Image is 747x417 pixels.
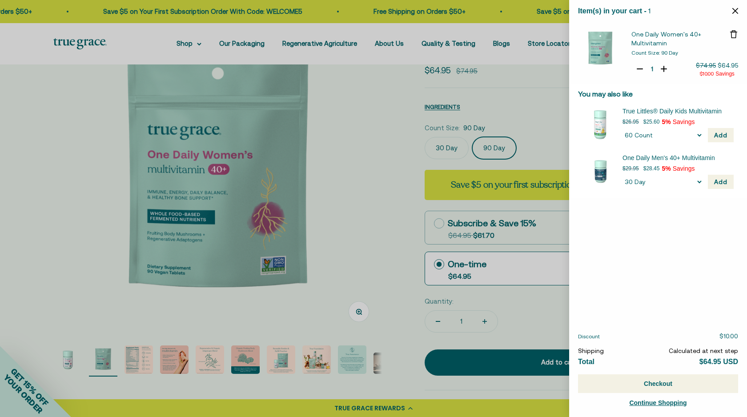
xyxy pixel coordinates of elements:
[578,397,738,408] a: Continue Shopping
[714,178,727,185] span: Add
[631,50,678,56] span: Count Size: 90 Day
[699,358,738,365] span: $64.95 USD
[578,7,647,15] span: Item(s) in your cart -
[669,347,738,354] span: Calculated at next step
[622,153,734,162] div: One Daily Men's 40+ Multivitamin
[631,30,729,48] a: One Daily Women's 40+ Multivitamin
[662,118,671,125] span: 5%
[643,117,660,126] p: $25.60
[622,117,639,126] p: $26.95
[629,399,687,406] span: Continue Shopping
[578,27,622,71] img: One Daily Women&#39;s 40+ Multivitamin - 90 Day
[673,118,695,125] span: Savings
[718,62,738,69] span: $64.95
[732,7,738,15] button: Close
[662,165,671,172] span: 5%
[714,132,727,139] span: Add
[631,31,701,47] span: One Daily Women's 40+ Multivitamin
[647,64,656,73] input: Quantity for One Daily Women's 40+ Multivitamin
[578,358,594,365] span: Total
[696,62,716,69] span: $74.95
[622,107,734,116] div: True Littles® Daily Kids Multivitamin
[582,107,618,142] img: 60 Count
[673,165,695,172] span: Savings
[699,71,714,77] span: $10.00
[622,107,723,116] span: True Littles® Daily Kids Multivitamin
[622,164,639,173] p: $29.95
[715,71,735,77] span: Savings
[582,153,618,189] img: 30 Day
[648,7,651,15] span: 1
[719,333,738,340] span: $10.00
[622,153,723,162] span: One Daily Men's 40+ Multivitamin
[643,164,660,173] p: $28.45
[578,347,604,354] span: Shipping
[729,30,738,39] button: Remove One Daily Women's 40+ Multivitamin
[578,333,600,340] span: Discount
[578,90,633,98] span: You may also like
[578,374,738,393] button: Checkout
[708,175,734,189] button: Add
[708,128,734,142] button: Add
